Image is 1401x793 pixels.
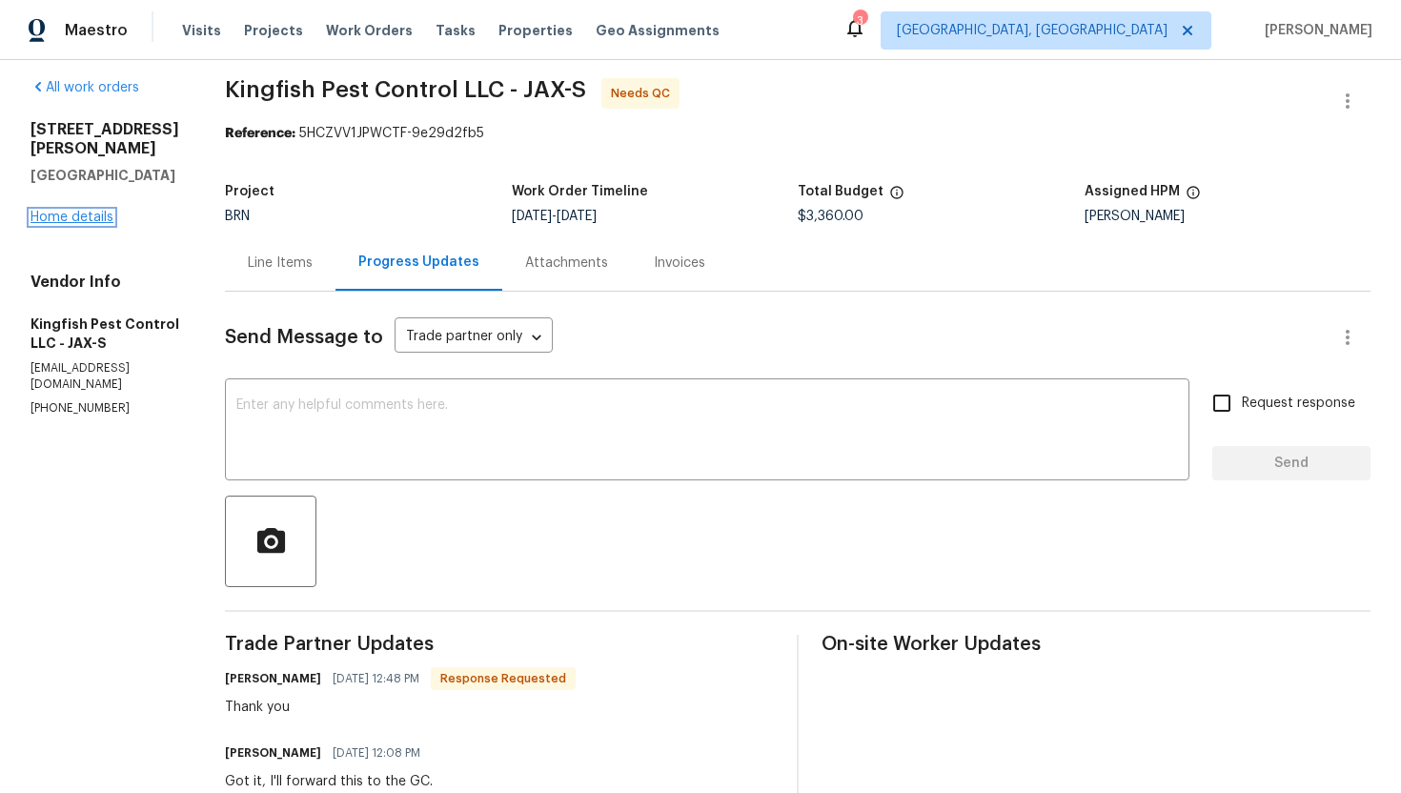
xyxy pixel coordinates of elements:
span: $3,360.00 [798,210,863,223]
div: Trade partner only [395,322,553,354]
span: [DATE] [512,210,552,223]
div: 5HCZVV1JPWCTF-9e29d2fb5 [225,124,1371,143]
div: Progress Updates [358,253,479,272]
h5: Kingfish Pest Control LLC - JAX-S [30,315,179,353]
div: Invoices [654,254,705,273]
span: BRN [225,210,250,223]
span: Response Requested [433,669,574,688]
div: Line Items [248,254,313,273]
div: Attachments [525,254,608,273]
span: [GEOGRAPHIC_DATA], [GEOGRAPHIC_DATA] [897,21,1167,40]
span: Work Orders [326,21,413,40]
span: [PERSON_NAME] [1257,21,1372,40]
a: All work orders [30,81,139,94]
h5: Total Budget [798,185,883,198]
h5: Work Order Timeline [512,185,648,198]
h5: [GEOGRAPHIC_DATA] [30,166,179,185]
span: Geo Assignments [596,21,720,40]
span: Tasks [436,24,476,37]
span: The total cost of line items that have been proposed by Opendoor. This sum includes line items th... [889,185,904,210]
span: Visits [182,21,221,40]
div: Got it, I'll forward this to the GC. [225,772,433,791]
span: Kingfish Pest Control LLC - JAX-S [225,78,586,101]
span: [DATE] 12:08 PM [333,743,420,762]
p: [PHONE_NUMBER] [30,400,179,417]
p: [EMAIL_ADDRESS][DOMAIN_NAME] [30,360,179,393]
span: Send Message to [225,328,383,347]
span: Request response [1242,394,1355,414]
span: Maestro [65,21,128,40]
a: Home details [30,211,113,224]
h5: Project [225,185,274,198]
h4: Vendor Info [30,273,179,292]
h6: [PERSON_NAME] [225,743,321,762]
span: Projects [244,21,303,40]
div: 3 [853,11,866,30]
span: On-site Worker Updates [822,635,1371,654]
span: [DATE] [557,210,597,223]
span: The hpm assigned to this work order. [1186,185,1201,210]
span: Trade Partner Updates [225,635,774,654]
span: [DATE] 12:48 PM [333,669,419,688]
span: - [512,210,597,223]
h2: [STREET_ADDRESS][PERSON_NAME] [30,120,179,158]
div: [PERSON_NAME] [1085,210,1371,223]
h5: Assigned HPM [1085,185,1180,198]
span: Needs QC [611,84,678,103]
h6: [PERSON_NAME] [225,669,321,688]
span: Properties [498,21,573,40]
div: Thank you [225,698,576,717]
b: Reference: [225,127,295,140]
